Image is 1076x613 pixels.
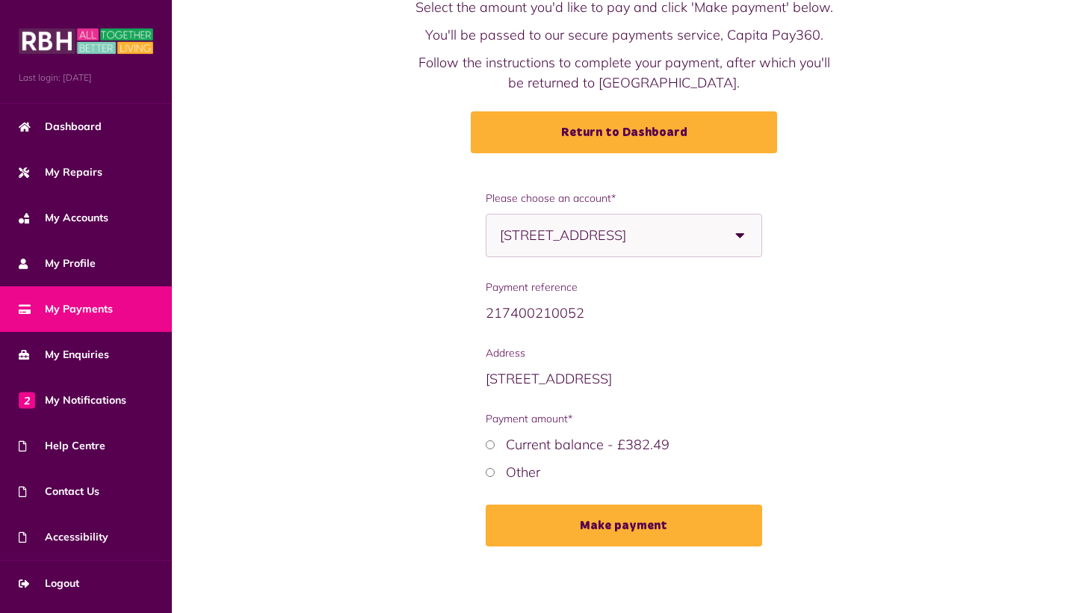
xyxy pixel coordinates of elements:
[486,411,762,427] span: Payment amount*
[506,463,540,481] label: Other
[486,191,762,206] span: Please choose an account*
[19,301,113,317] span: My Payments
[486,280,762,295] span: Payment reference
[19,438,105,454] span: Help Centre
[500,215,705,256] span: [STREET_ADDRESS]
[486,304,584,321] span: 217400210052
[19,256,96,271] span: My Profile
[19,484,99,499] span: Contact Us
[19,392,126,408] span: My Notifications
[19,347,109,363] span: My Enquiries
[486,370,612,387] span: [STREET_ADDRESS]
[471,111,777,153] a: Return to Dashboard
[19,210,108,226] span: My Accounts
[19,164,102,180] span: My Repairs
[413,25,835,45] p: You'll be passed to our secure payments service, Capita Pay360.
[413,52,835,93] p: Follow the instructions to complete your payment, after which you'll be returned to [GEOGRAPHIC_D...
[506,436,670,453] label: Current balance - £382.49
[19,392,35,408] span: 2
[486,345,762,361] span: Address
[486,505,762,546] button: Make payment
[19,529,108,545] span: Accessibility
[19,119,102,135] span: Dashboard
[19,26,153,56] img: MyRBH
[19,576,79,591] span: Logout
[19,71,153,84] span: Last login: [DATE]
